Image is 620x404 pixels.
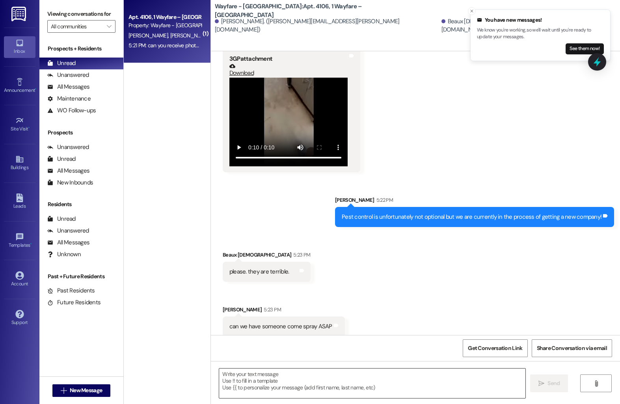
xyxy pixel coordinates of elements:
[223,251,311,262] div: Beaux [DEMOGRAPHIC_DATA]
[4,153,35,174] a: Buildings
[477,16,604,24] div: You have new messages!
[70,386,102,395] span: New Message
[47,238,89,247] div: All Messages
[39,45,123,53] div: Prospects + Residents
[468,7,476,15] button: Close toast
[128,21,201,30] div: Property: Wayfare - [GEOGRAPHIC_DATA]
[538,380,544,387] i: 
[229,63,348,77] a: Download
[4,114,35,135] a: Site Visit •
[107,23,111,30] i: 
[39,128,123,137] div: Prospects
[51,20,103,33] input: All communities
[47,8,115,20] label: Viewing conversations for
[47,106,96,115] div: WO Follow-ups
[223,305,345,316] div: [PERSON_NAME]
[47,71,89,79] div: Unanswered
[47,227,89,235] div: Unanswered
[47,155,76,163] div: Unread
[537,344,607,352] span: Share Conversation via email
[342,213,601,221] div: Pest control is unfortunately not optional but we are currently in the process of getting a new c...
[215,2,372,19] b: Wayfare - [GEOGRAPHIC_DATA]: Apt. 4106, 1 Wayfare – [GEOGRAPHIC_DATA]
[374,196,393,204] div: 5:22 PM
[170,32,263,39] span: [PERSON_NAME][DEMOGRAPHIC_DATA]
[229,322,332,331] div: can we have someone come spray ASAP
[593,380,599,387] i: 
[4,191,35,212] a: Leads
[52,384,111,397] button: New Message
[441,17,614,34] div: Beaux [DEMOGRAPHIC_DATA]. ([EMAIL_ADDRESS][DOMAIN_NAME])
[47,143,89,151] div: Unanswered
[566,43,604,54] button: See them now!
[47,59,76,67] div: Unread
[4,36,35,58] a: Inbox
[128,32,170,39] span: [PERSON_NAME]
[463,339,527,357] button: Get Conversation Link
[128,42,265,49] div: 5:21 PM: can you receive photos or videos through this text ?
[4,230,35,251] a: Templates •
[532,339,612,357] button: Share Conversation via email
[128,13,201,21] div: Apt. 4106, 1 Wayfare – [GEOGRAPHIC_DATA]
[47,179,93,187] div: New Inbounds
[30,241,32,247] span: •
[4,269,35,290] a: Account
[47,83,89,91] div: All Messages
[47,250,81,259] div: Unknown
[477,27,604,41] p: We know you're working, so we'll wait until you're ready to update your messages.
[28,125,30,130] span: •
[47,287,95,295] div: Past Residents
[229,55,272,63] b: 3GP attachment
[229,268,289,276] div: please. they are terrible.
[468,344,522,352] span: Get Conversation Link
[39,200,123,209] div: Residents
[291,251,310,259] div: 5:23 PM
[547,379,560,387] span: Send
[11,7,28,21] img: ResiDesk Logo
[530,374,568,392] button: Send
[262,305,281,314] div: 5:23 PM
[35,86,36,92] span: •
[47,95,91,103] div: Maintenance
[4,307,35,329] a: Support
[335,196,614,207] div: [PERSON_NAME]
[47,215,76,223] div: Unread
[47,298,101,307] div: Future Residents
[47,167,89,175] div: All Messages
[61,387,67,394] i: 
[39,272,123,281] div: Past + Future Residents
[215,17,439,34] div: [PERSON_NAME]. ([PERSON_NAME][EMAIL_ADDRESS][PERSON_NAME][DOMAIN_NAME])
